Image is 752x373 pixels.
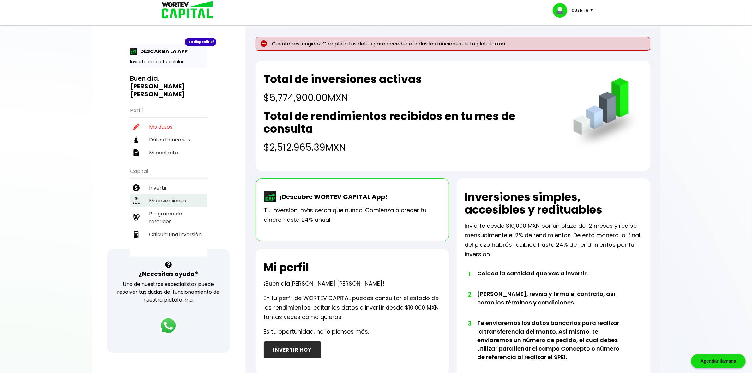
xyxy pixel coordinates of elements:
img: error-circle.027baa21.svg [261,40,267,47]
img: app-icon [130,48,137,55]
p: Cuenta restringida> Completa tus datos para acceder a todas las funciones de tu plataforma. [256,37,650,51]
p: ¡Descubre WORTEV CAPITAL App! [277,192,388,202]
h4: $5,774,900.00 MXN [264,91,422,105]
img: profile-image [553,3,572,18]
a: Programa de referidos [130,207,207,228]
p: Uno de nuestros especialistas puede resolver tus dudas del funcionamiento de nuestra plataforma. [115,280,222,304]
a: Mi contrato [130,146,207,159]
h3: ¿Necesitas ayuda? [139,269,198,279]
a: Calcula una inversión [130,228,207,241]
div: Agendar llamada [691,354,746,368]
p: Invierte desde tu celular [130,58,207,65]
p: DESCARGA LA APP [137,47,188,55]
img: invertir-icon.b3b967d7.svg [133,184,140,191]
img: logos_whatsapp-icon.242b2217.svg [159,317,177,334]
p: ¡Buen día ! [264,279,385,288]
div: ¡Ya disponible! [185,38,216,46]
p: En tu perfil de WORTEV CAPITAL puedes consultar el estado de los rendimientos, editar los datos e... [264,293,441,322]
p: Es tu oportunidad, no lo pienses más. [264,327,369,336]
img: calculadora-icon.17d418c4.svg [133,231,140,238]
a: Mis inversiones [130,194,207,207]
h4: $2,512,965.39 MXN [264,140,560,154]
img: wortev-capital-app-icon [264,191,277,202]
img: datos-icon.10cf9172.svg [133,136,140,143]
a: Mis datos [130,120,207,133]
p: Cuenta [572,6,589,15]
h2: Mi perfil [264,261,309,274]
img: grafica.516fef24.png [570,78,642,150]
span: 1 [468,269,471,279]
span: 2 [468,290,471,299]
img: contrato-icon.f2db500c.svg [133,149,140,156]
ul: Perfil [130,103,207,159]
img: recomiendanos-icon.9b8e9327.svg [133,214,140,221]
span: 3 [468,319,471,328]
a: Invertir [130,181,207,194]
p: Invierte desde $10,000 MXN por un plazo de 12 meses y recibe mensualmente el 2% de rendimientos. ... [465,221,642,259]
img: inversiones-icon.6695dc30.svg [133,197,140,204]
ul: Capital [130,164,207,257]
h2: Total de inversiones activas [264,73,422,86]
b: [PERSON_NAME] [PERSON_NAME] [130,82,185,99]
h2: Total de rendimientos recibidos en tu mes de consulta [264,110,560,135]
button: INVERTIR HOY [264,341,321,358]
h2: Inversiones simples, accesibles y redituables [465,191,642,216]
li: [PERSON_NAME], revisa y firma el contrato, así como los términos y condiciones. [478,290,624,319]
h3: Buen día, [130,75,207,98]
p: Tu inversión, más cerca que nunca. Comienza a crecer tu dinero hasta 24% anual. [264,206,441,225]
span: [PERSON_NAME] [PERSON_NAME] [290,280,383,287]
img: icon-down [589,9,597,11]
a: Datos bancarios [130,133,207,146]
img: editar-icon.952d3147.svg [133,123,140,130]
li: Coloca la cantidad que vas a invertir. [478,269,624,290]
